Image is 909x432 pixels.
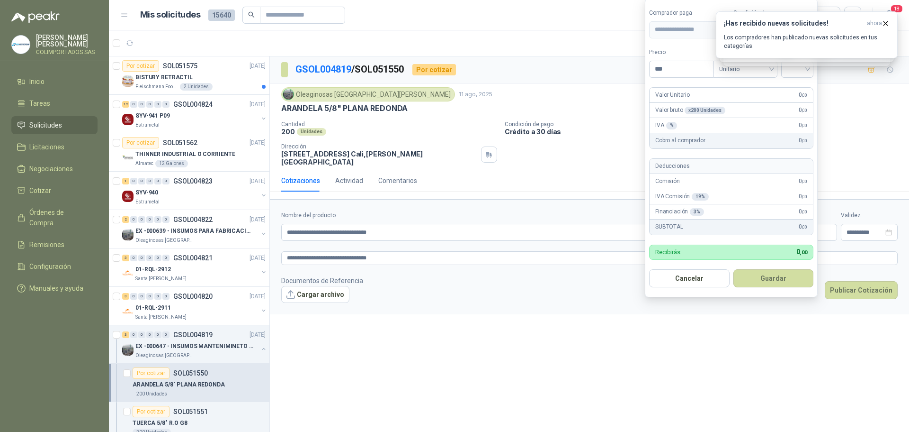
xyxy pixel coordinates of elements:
[802,224,807,230] span: ,00
[799,91,807,100] span: 0
[802,138,807,143] span: ,00
[250,254,266,263] p: [DATE]
[122,101,129,108] div: 12
[250,100,266,109] p: [DATE]
[281,87,455,101] div: Oleaginosas [GEOGRAPHIC_DATA][PERSON_NAME]
[122,306,134,317] img: Company Logo
[135,313,187,321] p: Santa [PERSON_NAME]
[122,152,134,164] img: Company Logo
[146,293,153,300] div: 0
[29,164,73,174] span: Negociaciones
[724,19,863,28] h3: ¡Has recibido nuevas solicitudes!
[162,101,169,108] div: 0
[138,101,145,108] div: 0
[135,188,158,197] p: SYV-940
[135,160,153,167] p: Almatec
[799,207,807,216] span: 0
[723,19,890,112] button: ¡Felicidades! Tu cotización ha sido la ganadoraahora Company LogoOleaginosas [GEOGRAPHIC_DATA][PE...
[11,11,60,23] img: Logo peakr
[655,121,677,130] p: IVA
[130,216,137,223] div: 0
[890,4,903,13] span: 18
[649,9,730,18] label: Comprador paga
[122,293,129,300] div: 3
[733,269,814,287] button: Guardar
[135,237,195,244] p: Oleaginosas [GEOGRAPHIC_DATA][PERSON_NAME]
[173,255,213,261] p: GSOL004821
[297,128,326,136] div: Unidades
[281,121,497,128] p: Cantidad
[716,11,898,58] button: ¡Has recibido nuevas solicitudes!ahora Los compradores han publicado nuevas solicitudes en tus ca...
[724,33,890,50] p: Los compradores han publicado nuevas solicitudes en tus categorías.
[295,64,351,75] a: GSOL004819
[146,331,153,338] div: 0
[800,249,807,256] span: ,00
[146,216,153,223] div: 0
[11,279,98,297] a: Manuales y ayuda
[250,177,266,186] p: [DATE]
[135,303,171,313] p: 01-RQL-2911
[11,182,98,200] a: Cotizar
[799,136,807,145] span: 0
[655,249,680,255] p: Recibirás
[29,239,64,250] span: Remisiones
[138,255,145,261] div: 0
[719,62,772,76] span: Unitario
[122,114,134,125] img: Company Logo
[733,9,814,18] label: Condición de pago
[250,138,266,147] p: [DATE]
[799,224,837,241] p: $ 0,00
[36,49,98,55] p: COLIMPORTADOS SAS
[885,229,892,236] span: close-circle
[11,73,98,91] a: Inicio
[122,214,267,244] a: 2 0 0 0 0 0 GSOL004822[DATE] Company LogoEX -000639 - INSUMOS PARA FABRICACION DE MALLA TAMOleagi...
[135,150,235,159] p: THINNER INDUSTRIAL O CORRIENTE
[133,368,169,379] div: Por cotizar
[29,76,45,87] span: Inicio
[208,9,235,21] span: 15640
[122,344,134,356] img: Company Logo
[11,94,98,112] a: Tareas
[122,137,159,148] div: Por cotizar
[335,175,363,186] div: Actividad
[825,281,898,299] button: Publicar Cotización
[692,193,709,201] div: 19 %
[154,331,161,338] div: 0
[802,179,807,184] span: ,00
[135,121,160,129] p: Estrumetal
[655,136,705,145] p: Cobro al comprador
[250,62,266,71] p: [DATE]
[146,255,153,261] div: 0
[130,255,137,261] div: 0
[11,138,98,156] a: Licitaciones
[29,185,51,196] span: Cotizar
[154,178,161,184] div: 0
[135,73,193,82] p: BISTURY RETRACTIL
[250,292,266,301] p: [DATE]
[281,143,477,150] p: Dirección
[459,90,492,99] p: 11 ago, 2025
[799,211,837,220] label: Flete
[135,265,171,274] p: 01-RQL-2912
[138,216,145,223] div: 0
[109,133,269,172] a: Por cotizarSOL051562[DATE] Company LogoTHINNER INDUSTRIAL O CORRIENTEAlmatec12 Galones
[802,209,807,214] span: ,00
[655,222,683,231] p: SUBTOTAL
[133,406,169,417] div: Por cotizar
[135,352,195,359] p: Oleaginosas [GEOGRAPHIC_DATA][PERSON_NAME]
[173,408,208,415] p: SOL051551
[173,370,208,377] p: SOL051550
[283,89,294,100] img: Company Logo
[649,269,730,287] button: Cancelar
[29,207,89,228] span: Órdenes de Compra
[36,34,98,47] p: [PERSON_NAME] [PERSON_NAME]
[154,101,161,108] div: 0
[655,91,690,100] p: Valor Unitario
[130,331,137,338] div: 0
[122,291,267,321] a: 3 0 0 0 0 0 GSOL004820[DATE] Company Logo01-RQL-2911Santa [PERSON_NAME]
[29,283,83,294] span: Manuales y ayuda
[799,106,807,115] span: 0
[649,48,713,57] label: Precio
[122,99,267,129] a: 12 0 0 0 0 0 GSOL004824[DATE] Company LogoSYV-941 P09Estrumetal
[133,380,225,389] p: ARANDELA 5/8" PLANA REDONDA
